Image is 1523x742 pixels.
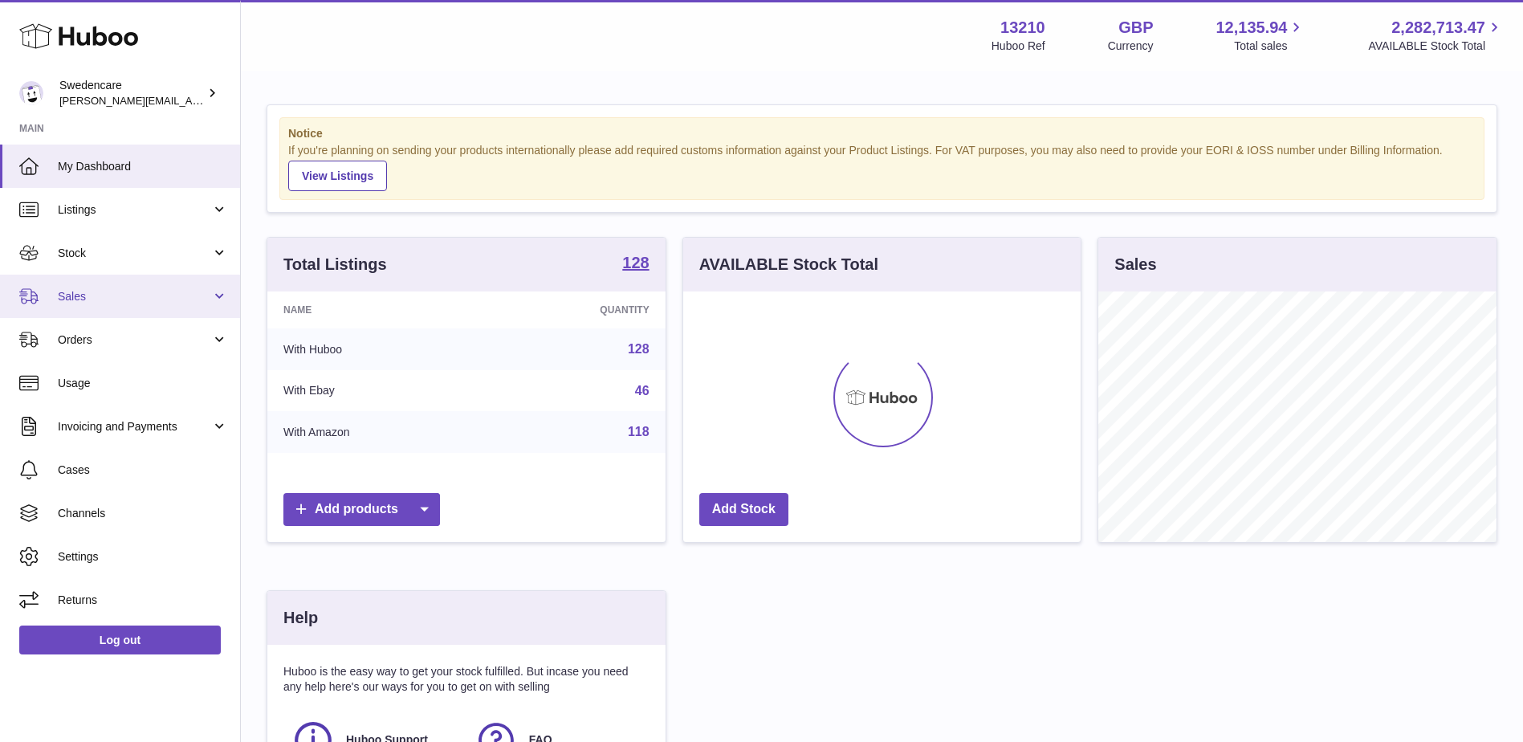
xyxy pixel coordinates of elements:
a: 46 [635,384,650,397]
a: 2,282,713.47 AVAILABLE Stock Total [1368,17,1504,54]
span: 2,282,713.47 [1391,17,1485,39]
img: simon.shaw@swedencare.co.uk [19,81,43,105]
h3: Sales [1114,254,1156,275]
h3: AVAILABLE Stock Total [699,254,878,275]
span: Cases [58,463,228,478]
td: With Ebay [267,370,485,412]
a: 128 [622,255,649,274]
span: Channels [58,506,228,521]
a: 12,135.94 Total sales [1216,17,1305,54]
span: Stock [58,246,211,261]
td: With Amazon [267,411,485,453]
span: Returns [58,593,228,608]
span: Settings [58,549,228,565]
div: Huboo Ref [992,39,1045,54]
span: Listings [58,202,211,218]
span: Orders [58,332,211,348]
a: 118 [628,425,650,438]
strong: 128 [622,255,649,271]
div: Currency [1108,39,1154,54]
span: My Dashboard [58,159,228,174]
a: Log out [19,626,221,654]
div: If you're planning on sending your products internationally please add required customs informati... [288,143,1476,191]
div: Swedencare [59,78,204,108]
span: [PERSON_NAME][EMAIL_ADDRESS][PERSON_NAME][DOMAIN_NAME] [59,94,408,107]
span: Usage [58,376,228,391]
span: 12,135.94 [1216,17,1287,39]
a: Add products [283,493,440,526]
span: Sales [58,289,211,304]
strong: 13210 [1000,17,1045,39]
td: With Huboo [267,328,485,370]
p: Huboo is the easy way to get your stock fulfilled. But incase you need any help here's our ways f... [283,664,650,695]
span: Total sales [1234,39,1305,54]
a: Add Stock [699,493,788,526]
span: AVAILABLE Stock Total [1368,39,1504,54]
strong: Notice [288,126,1476,141]
a: View Listings [288,161,387,191]
span: Invoicing and Payments [58,419,211,434]
h3: Total Listings [283,254,387,275]
h3: Help [283,607,318,629]
strong: GBP [1118,17,1153,39]
th: Name [267,291,485,328]
a: 128 [628,342,650,356]
th: Quantity [485,291,665,328]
